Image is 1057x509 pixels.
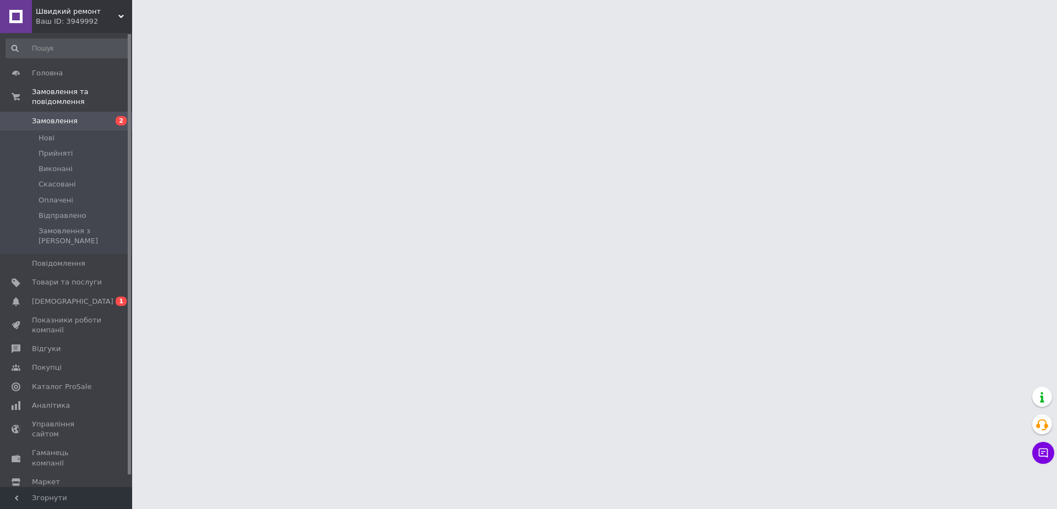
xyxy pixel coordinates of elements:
span: Відгуки [32,344,61,354]
span: Товари та послуги [32,277,102,287]
span: Аналітика [32,401,70,411]
span: 2 [116,116,127,125]
span: Головна [32,68,63,78]
span: Управління сайтом [32,419,102,439]
span: Покупці [32,363,62,373]
span: Нові [39,133,55,143]
span: 1 [116,297,127,306]
span: Повідомлення [32,259,85,269]
span: Швидкий ремонт [36,7,118,17]
span: [DEMOGRAPHIC_DATA] [32,297,113,307]
span: Каталог ProSale [32,382,91,392]
span: Відправлено [39,211,86,221]
span: Гаманець компанії [32,448,102,468]
span: Маркет [32,477,60,487]
div: Ваш ID: 3949992 [36,17,132,26]
span: Прийняті [39,149,73,158]
span: Замовлення з [PERSON_NAME] [39,226,129,246]
span: Скасовані [39,179,76,189]
input: Пошук [6,39,130,58]
button: Чат з покупцем [1032,442,1054,464]
span: Показники роботи компанії [32,315,102,335]
span: Виконані [39,164,73,174]
span: Оплачені [39,195,73,205]
span: Замовлення [32,116,78,126]
span: Замовлення та повідомлення [32,87,132,107]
